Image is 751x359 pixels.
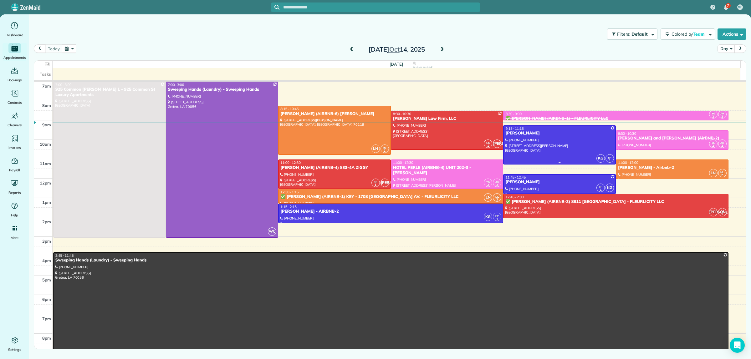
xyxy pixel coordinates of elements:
span: Invoices [8,144,21,151]
span: 2pm [42,219,51,224]
small: 2 [709,114,717,120]
span: Appointments [3,54,26,61]
small: 1 [718,211,726,217]
div: 925 Common [PERSON_NAME] L - 925 Common St Luxury Apartments [55,87,164,98]
div: Sweeping Hands (Laundry) - Sweeping Hands [168,87,277,92]
span: ML [495,195,499,198]
a: Invoices [3,133,27,151]
span: CG [720,210,724,213]
button: Focus search [271,5,279,10]
div: ✅ [PERSON_NAME] (AIRBNB-3) 8811 [GEOGRAPHIC_DATA] - FLEURLICITY LLC [505,199,726,205]
span: 9am [42,122,51,127]
small: 2 [718,143,726,149]
span: 12:30 - 1:15 [280,190,299,194]
div: HOTEL PERLE (AIRBNB-4) UNIT 202-3 - [PERSON_NAME] [393,165,502,176]
span: Filters: [617,31,630,37]
a: Contacts [3,88,27,106]
div: 7 unread notifications [719,1,733,14]
span: [DATE] [390,62,403,67]
div: [PERSON_NAME] (AIRBNB-6) [PERSON_NAME] [280,111,389,117]
small: 2 [484,182,492,188]
span: Settings [8,346,21,353]
span: [PERSON_NAME] [709,208,718,216]
span: 7pm [42,316,51,321]
small: 2 [718,172,726,178]
span: LN [371,144,380,153]
span: EP [599,185,602,189]
button: prev [34,44,46,53]
span: Cleaners [8,122,22,128]
span: 3:45 - 11:45 [55,253,74,258]
small: 1 [484,143,492,149]
span: Bookings [8,77,22,83]
span: 7am [42,83,51,88]
span: 8am [42,103,51,108]
span: AR [720,112,724,115]
span: 3pm [42,239,51,244]
small: 2 [493,182,501,188]
span: ML [383,146,386,149]
div: [PERSON_NAME] - AIRBNB-2 [280,209,501,214]
span: 11:45 - 12:45 [505,175,526,179]
a: Payroll [3,156,27,173]
div: [PERSON_NAME] [505,179,614,185]
span: 9:15 - 11:15 [505,126,524,131]
a: Dashboard [3,21,27,38]
span: CG [374,180,377,184]
span: 10am [40,142,51,147]
a: Reports [3,178,27,196]
div: [PERSON_NAME] and [PERSON_NAME] (AirBNB-2) [618,136,727,141]
span: 11:00 - 12:30 [280,160,301,165]
span: Contacts [8,99,22,106]
span: Oct [389,45,400,53]
span: 8pm [42,336,51,341]
span: More [11,235,18,241]
small: 1 [493,216,501,222]
span: YG [712,112,715,115]
span: WC [268,227,276,236]
button: Filters: Default [607,28,657,40]
span: Payroll [9,167,20,173]
small: 1 [606,158,614,164]
a: Bookings [3,66,27,83]
span: 7:00 - 3:00 [168,83,184,87]
span: [PERSON_NAME] [381,179,389,187]
small: 2 [709,143,717,149]
small: 2 [493,197,501,203]
span: Help [11,212,18,218]
span: 1:15 - 2:15 [280,205,297,209]
div: [PERSON_NAME] [505,131,614,136]
span: LN [709,169,718,177]
div: ✅ [PERSON_NAME] (AIRBNB-1) KEY - 1708 [GEOGRAPHIC_DATA] AV. - FLEURLICITY LLC [280,194,501,200]
span: 8:30 - 9:00 [505,112,522,116]
small: 2 [718,114,726,120]
button: today [45,44,62,53]
span: EP [495,214,499,218]
a: Filters: Default [604,28,657,40]
span: 11:00 - 12:30 [393,160,413,165]
button: Actions [718,28,746,40]
span: 7 [727,3,729,8]
span: 5pm [42,277,51,282]
span: KG [484,213,492,221]
span: YG [486,180,490,184]
span: YG [712,141,715,144]
small: 2 [381,148,389,154]
span: 11:00 - 12:00 [618,160,638,165]
span: 1pm [42,200,51,205]
span: 12pm [40,180,51,185]
span: 9:30 - 10:30 [618,131,636,136]
span: 4pm [42,258,51,263]
div: [PERSON_NAME] (AIRBNB-4) 833-4A ZIGGY [280,165,389,170]
span: [PERSON_NAME] [493,139,501,148]
svg: Focus search [274,5,279,10]
span: CG [486,141,490,144]
a: Settings [3,335,27,353]
span: Dashboard [6,32,23,38]
a: Cleaners [3,111,27,128]
small: 1 [372,182,380,188]
button: Colored byTeam [661,28,715,40]
button: next [734,44,746,53]
div: Open Intercom Messenger [730,338,745,353]
span: Colored by [672,31,707,37]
